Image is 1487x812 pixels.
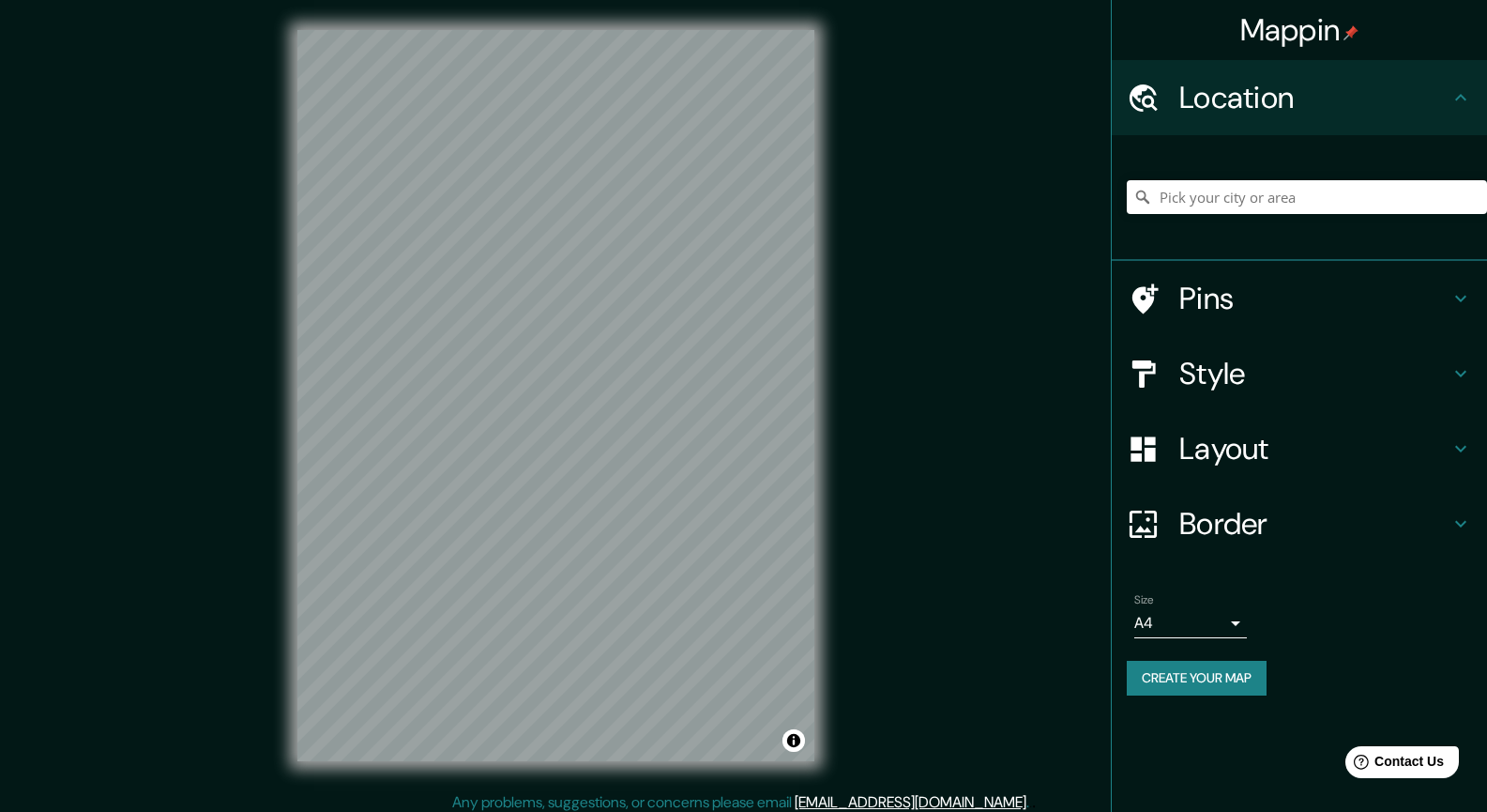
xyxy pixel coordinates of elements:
h4: Style [1179,355,1449,392]
div: Border [1112,486,1487,561]
div: Layout [1112,411,1487,486]
canvas: Map [297,30,814,761]
label: Size [1134,592,1154,608]
a: [EMAIL_ADDRESS][DOMAIN_NAME] [795,792,1026,812]
div: Style [1112,336,1487,411]
img: pin-icon.png [1343,25,1358,40]
button: Toggle attribution [782,729,805,752]
h4: Mappin [1240,11,1359,49]
h4: Border [1179,505,1449,543]
h4: Layout [1179,430,1449,467]
iframe: Help widget launcher [1320,739,1466,791]
input: Pick your city or area [1127,180,1487,214]
h4: Pins [1179,280,1449,317]
div: Pins [1112,261,1487,336]
h4: Location [1179,79,1449,116]
button: Create your map [1127,661,1267,696]
div: Location [1112,60,1487,135]
div: A4 [1134,608,1247,638]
